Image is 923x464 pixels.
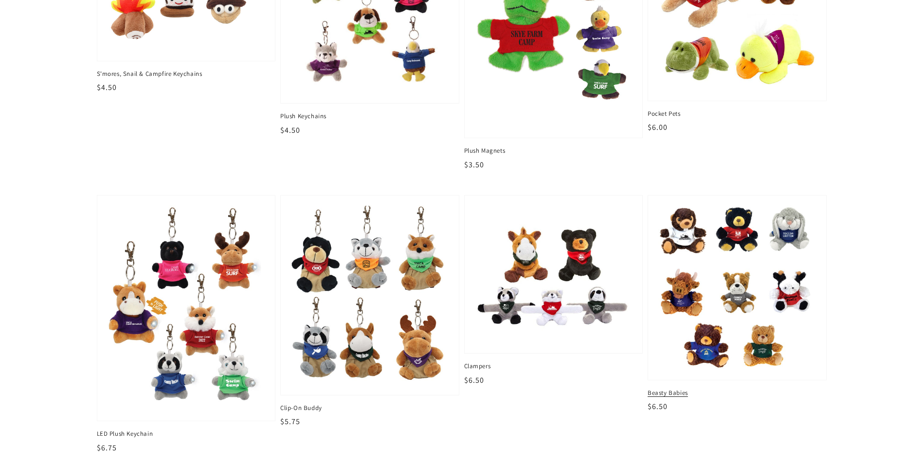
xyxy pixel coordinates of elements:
[280,416,300,427] span: $5.75
[655,202,818,373] img: Beasty Babies
[280,195,459,428] a: Clip-On Buddy Clip-On Buddy $5.75
[474,205,633,344] img: Clampers
[107,205,266,411] img: LED Plush Keychain
[97,195,276,454] a: LED Plush Keychain LED Plush Keychain $6.75
[280,112,459,121] span: Plush Keychains
[280,125,300,135] span: $4.50
[97,82,117,92] span: $4.50
[464,160,484,170] span: $3.50
[648,401,668,411] span: $6.50
[464,375,484,385] span: $6.50
[280,404,459,412] span: Clip-On Buddy
[97,70,276,78] span: S'mores, Snail & Campfire Keychains
[290,205,449,385] img: Clip-On Buddy
[464,195,643,386] a: Clampers Clampers $6.50
[648,389,827,397] span: Beasty Babies
[464,362,643,371] span: Clampers
[97,443,117,453] span: $6.75
[97,429,276,438] span: LED Plush Keychain
[648,122,668,132] span: $6.00
[648,109,827,118] span: Pocket Pets
[464,146,643,155] span: Plush Magnets
[648,195,827,413] a: Beasty Babies Beasty Babies $6.50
